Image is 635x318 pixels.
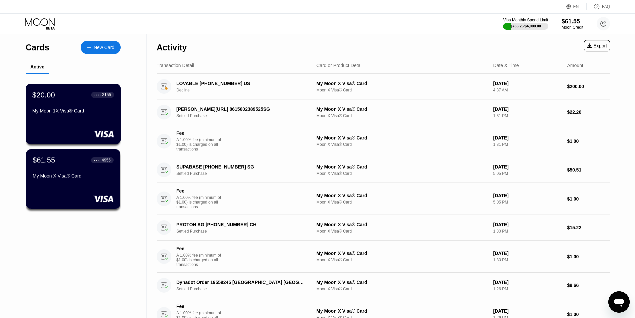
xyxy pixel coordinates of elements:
[316,88,488,92] div: Moon X Visa® Card
[157,157,610,183] div: SUPABASE [PHONE_NUMBER] SGSettled PurchaseMy Moon X Visa® CardMoon X Visa® Card[DATE]5:05 PM$50.51
[176,188,223,194] div: Fee
[587,3,610,10] div: FAQ
[316,81,488,86] div: My Moon X Visa® Card
[316,229,488,234] div: Moon X Visa® Card
[316,171,488,176] div: Moon X Visa® Card
[32,108,114,113] div: My Moon 1X Visa® Card
[567,196,610,202] div: $1.00
[510,24,541,28] div: $735.25 / $4,000.00
[316,106,488,112] div: My Moon X Visa® Card
[316,63,363,68] div: Card or Product Detail
[176,106,306,112] div: [PERSON_NAME][URL] 8615602389525SG
[30,64,44,69] div: Active
[493,106,562,112] div: [DATE]
[493,113,562,118] div: 1:31 PM
[157,183,610,215] div: FeeA 1.00% fee (minimum of $1.00) is charged on all transactionsMy Moon X Visa® CardMoon X Visa® ...
[316,135,488,140] div: My Moon X Visa® Card
[176,280,306,285] div: Dynadot Order 19559245 [GEOGRAPHIC_DATA] [GEOGRAPHIC_DATA]
[316,251,488,256] div: My Moon X Visa® Card
[587,43,607,48] div: Export
[32,90,55,99] div: $20.00
[157,241,610,273] div: FeeA 1.00% fee (minimum of $1.00) is charged on all transactionsMy Moon X Visa® CardMoon X Visa® ...
[102,158,111,163] div: 4956
[157,125,610,157] div: FeeA 1.00% fee (minimum of $1.00) is charged on all transactionsMy Moon X Visa® CardMoon X Visa® ...
[33,156,55,165] div: $61.55
[157,215,610,241] div: PROTON AG [PHONE_NUMBER] CHSettled PurchaseMy Moon X Visa® CardMoon X Visa® Card[DATE]1:30 PM$15.22
[176,246,223,251] div: Fee
[503,18,548,30] div: Visa Monthly Spend Limit$735.25/$4,000.00
[176,222,306,227] div: PROTON AG [PHONE_NUMBER] CH
[26,43,49,52] div: Cards
[493,193,562,198] div: [DATE]
[562,18,583,30] div: $61.55Moon Credit
[316,280,488,285] div: My Moon X Visa® Card
[493,88,562,92] div: 4:37 AM
[573,4,579,9] div: EN
[493,280,562,285] div: [DATE]
[176,287,315,291] div: Settled Purchase
[316,222,488,227] div: My Moon X Visa® Card
[567,312,610,317] div: $1.00
[493,200,562,205] div: 5:05 PM
[316,287,488,291] div: Moon X Visa® Card
[316,308,488,314] div: My Moon X Visa® Card
[157,99,610,125] div: [PERSON_NAME][URL] 8615602389525SGSettled PurchaseMy Moon X Visa® CardMoon X Visa® Card[DATE]1:31...
[81,41,121,54] div: New Card
[316,258,488,262] div: Moon X Visa® Card
[157,43,187,52] div: Activity
[493,222,562,227] div: [DATE]
[493,171,562,176] div: 5:05 PM
[493,63,519,68] div: Date & Time
[493,142,562,147] div: 1:31 PM
[26,149,120,209] div: $61.55● ● ● ●4956My Moon X Visa® Card
[608,291,630,313] iframe: Button to launch messaging window
[602,4,610,9] div: FAQ
[567,283,610,288] div: $9.66
[176,88,315,92] div: Decline
[493,258,562,262] div: 1:30 PM
[493,135,562,140] div: [DATE]
[94,159,101,161] div: ● ● ● ●
[567,63,583,68] div: Amount
[157,63,194,68] div: Transaction Detail
[94,94,101,96] div: ● ● ● ●
[176,171,315,176] div: Settled Purchase
[562,25,583,30] div: Moon Credit
[584,40,610,51] div: Export
[567,84,610,89] div: $200.00
[176,253,226,267] div: A 1.00% fee (minimum of $1.00) is charged on all transactions
[493,287,562,291] div: 1:26 PM
[316,142,488,147] div: Moon X Visa® Card
[176,130,223,136] div: Fee
[316,164,488,170] div: My Moon X Visa® Card
[562,18,583,25] div: $61.55
[33,173,114,179] div: My Moon X Visa® Card
[157,273,610,298] div: Dynadot Order 19559245 [GEOGRAPHIC_DATA] [GEOGRAPHIC_DATA]Settled PurchaseMy Moon X Visa® CardMoo...
[493,308,562,314] div: [DATE]
[316,200,488,205] div: Moon X Visa® Card
[176,164,306,170] div: SUPABASE [PHONE_NUMBER] SG
[176,137,226,151] div: A 1.00% fee (minimum of $1.00) is charged on all transactions
[176,195,226,209] div: A 1.00% fee (minimum of $1.00) is charged on all transactions
[316,193,488,198] div: My Moon X Visa® Card
[493,229,562,234] div: 1:30 PM
[503,18,548,22] div: Visa Monthly Spend Limit
[157,74,610,99] div: LOVABLE [PHONE_NUMBER] USDeclineMy Moon X Visa® CardMoon X Visa® Card[DATE]4:37 AM$200.00
[493,81,562,86] div: [DATE]
[567,109,610,115] div: $22.20
[567,254,610,259] div: $1.00
[26,84,120,144] div: $20.00● ● ● ●3155My Moon 1X Visa® Card
[94,45,114,50] div: New Card
[176,229,315,234] div: Settled Purchase
[566,3,587,10] div: EN
[567,138,610,144] div: $1.00
[176,81,306,86] div: LOVABLE [PHONE_NUMBER] US
[493,251,562,256] div: [DATE]
[567,167,610,173] div: $50.51
[176,113,315,118] div: Settled Purchase
[176,304,223,309] div: Fee
[316,113,488,118] div: Moon X Visa® Card
[567,225,610,230] div: $15.22
[493,164,562,170] div: [DATE]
